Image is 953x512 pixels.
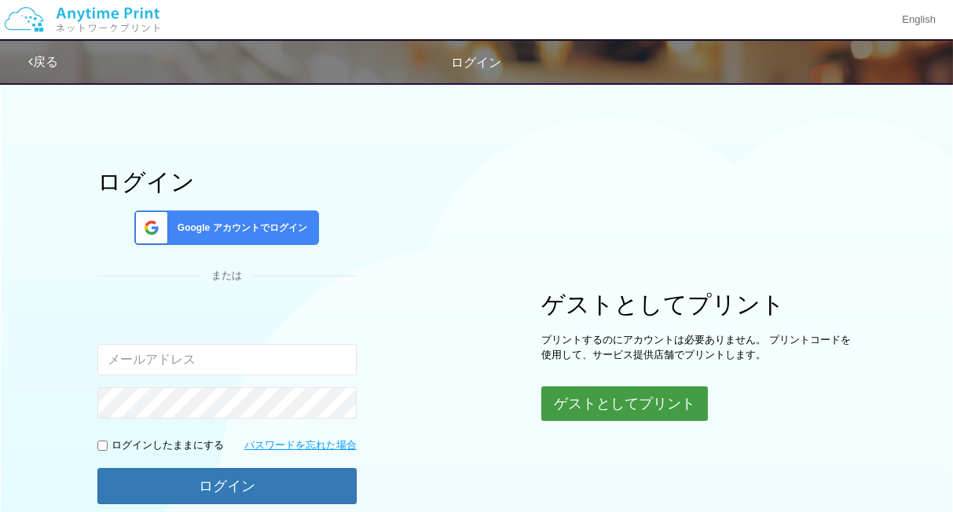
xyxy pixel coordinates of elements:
div: または [97,269,357,283]
p: ログインしたままにする [112,438,224,453]
p: プリントするのにアカウントは必要ありません。 プリントコードを使用して、サービス提供店舗でプリントします。 [541,333,856,362]
button: ゲストとしてプリント [541,386,708,421]
input: メールアドレス [97,344,357,375]
h1: ログイン [97,169,357,195]
a: 戻る [28,55,58,68]
span: ログイン [452,56,502,69]
button: ログイン [97,468,357,504]
h1: ゲストとしてプリント [541,291,856,317]
a: パスワードを忘れた場合 [244,438,357,453]
span: Google アカウントでログイン [171,221,307,235]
